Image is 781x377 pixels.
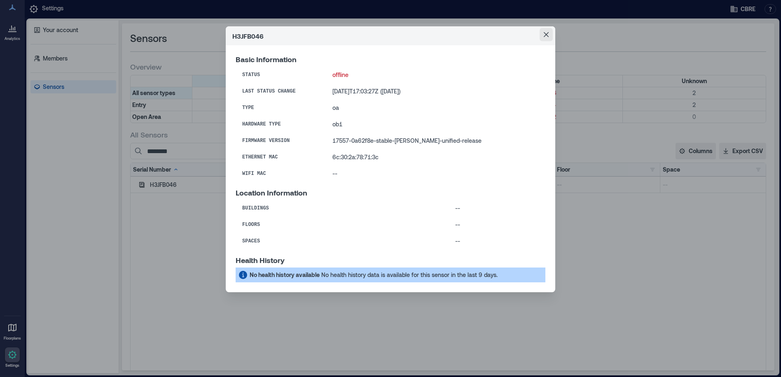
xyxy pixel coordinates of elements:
p: Location Information [236,188,545,197]
td: 17557-0a62f8e-stable-[PERSON_NAME]-unified-release [326,133,545,149]
th: Ethernet MAC [236,149,326,165]
th: Last Status Change [236,83,326,100]
td: -- [449,233,545,249]
th: WiFi MAC [236,165,326,182]
header: H3JFB046 [226,26,555,45]
td: 6c:30:2a:78:71:3c [326,149,545,165]
p: Health History [236,256,545,264]
th: Spaces [236,233,449,249]
td: -- [449,200,545,216]
td: ob1 [326,116,545,133]
td: [DATE]T17:03:27Z ([DATE]) [326,83,545,100]
th: Status [236,67,326,83]
td: -- [449,216,545,233]
th: Type [236,100,326,116]
td: -- [326,165,545,182]
button: Close [540,28,553,41]
td: offline [326,67,545,83]
th: Buildings [236,200,449,216]
th: Floors [236,216,449,233]
div: No health history available [250,270,320,280]
th: Hardware Type [236,116,326,133]
th: Firmware Version [236,133,326,149]
p: Basic Information [236,55,545,63]
div: No health history data is available for this sensor in the last 9 days. [321,270,498,280]
td: oa [326,100,545,116]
